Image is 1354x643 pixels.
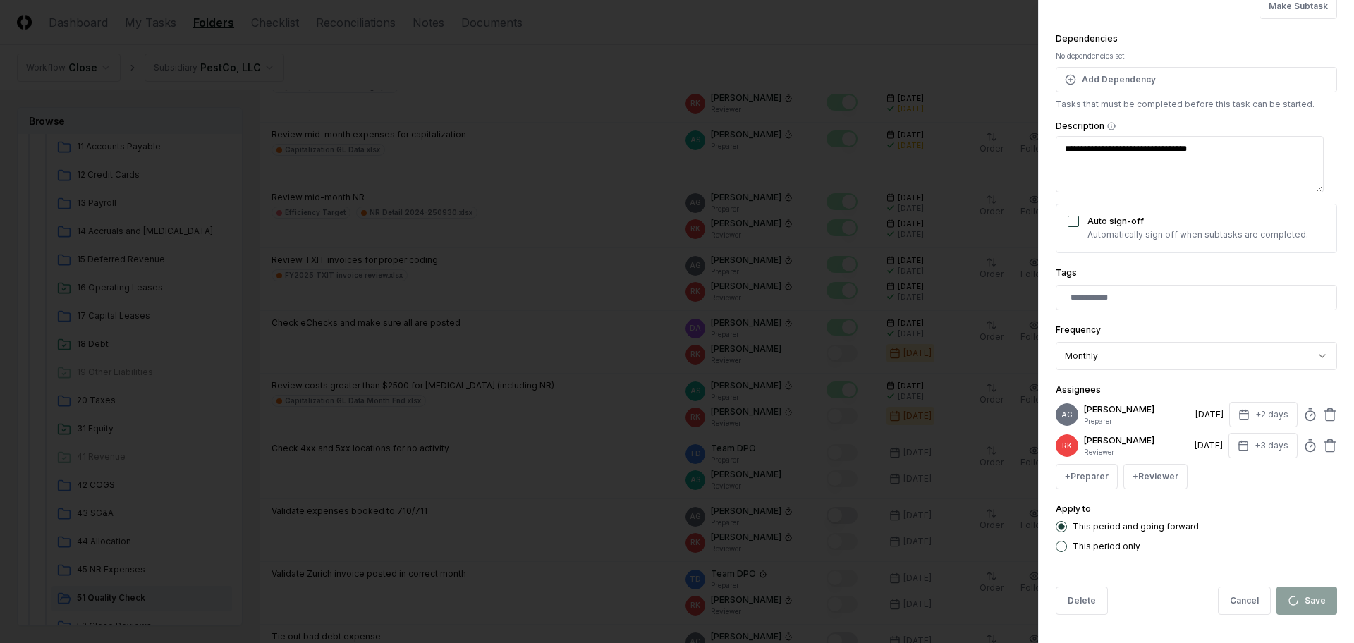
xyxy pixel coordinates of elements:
button: Description [1107,122,1116,130]
label: Assignees [1056,384,1101,395]
div: [DATE] [1195,439,1223,452]
div: [DATE] [1195,408,1224,421]
button: +Reviewer [1123,464,1188,489]
p: [PERSON_NAME] [1084,403,1190,416]
label: Auto sign-off [1087,216,1144,226]
p: Tasks that must be completed before this task can be started. [1056,98,1337,111]
button: +3 days [1228,433,1298,458]
label: Description [1056,122,1337,130]
button: +Preparer [1056,464,1118,489]
p: [PERSON_NAME] [1084,434,1189,447]
label: This period and going forward [1073,522,1199,531]
label: This period only [1073,542,1140,551]
div: No dependencies set [1056,51,1337,61]
p: Automatically sign off when subtasks are completed. [1087,228,1308,241]
button: +2 days [1229,402,1298,427]
label: Frequency [1056,324,1101,335]
label: Tags [1056,267,1077,278]
span: AG [1061,410,1073,420]
p: Preparer [1084,416,1190,427]
button: Delete [1056,587,1108,615]
button: Cancel [1218,587,1271,615]
label: Dependencies [1056,33,1118,44]
button: Add Dependency [1056,67,1337,92]
span: RK [1062,441,1072,451]
label: Apply to [1056,503,1091,514]
p: Reviewer [1084,447,1189,458]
